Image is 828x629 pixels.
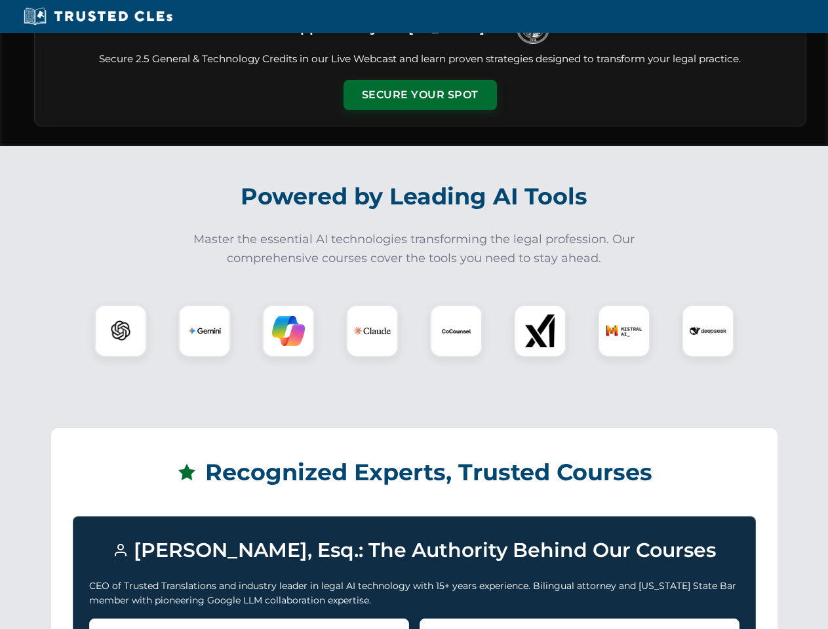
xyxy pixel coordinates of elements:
[690,313,726,349] img: DeepSeek Logo
[73,449,756,495] h2: Recognized Experts, Trusted Courses
[430,305,483,357] div: CoCounsel
[185,230,644,268] p: Master the essential AI technologies transforming the legal profession. Our comprehensive courses...
[524,314,557,347] img: xAI Logo
[262,305,315,357] div: Copilot
[20,7,176,26] img: Trusted CLEs
[89,533,739,568] h3: [PERSON_NAME], Esq.: The Authority Behind Our Courses
[50,52,790,67] p: Secure 2.5 General & Technology Credits in our Live Webcast and learn proven strategies designed ...
[178,305,231,357] div: Gemini
[89,579,739,608] p: CEO of Trusted Translations and industry leader in legal AI technology with 15+ years experience....
[346,305,399,357] div: Claude
[344,80,497,110] button: Secure Your Spot
[188,314,221,347] img: Gemini Logo
[598,305,650,357] div: Mistral AI
[94,305,147,357] div: ChatGPT
[354,313,391,349] img: Claude Logo
[102,312,140,350] img: ChatGPT Logo
[440,314,473,347] img: CoCounsel Logo
[606,313,642,349] img: Mistral AI Logo
[682,305,734,357] div: DeepSeek
[272,314,305,347] img: Copilot Logo
[51,174,778,219] h2: Powered by Leading AI Tools
[514,305,566,357] div: xAI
